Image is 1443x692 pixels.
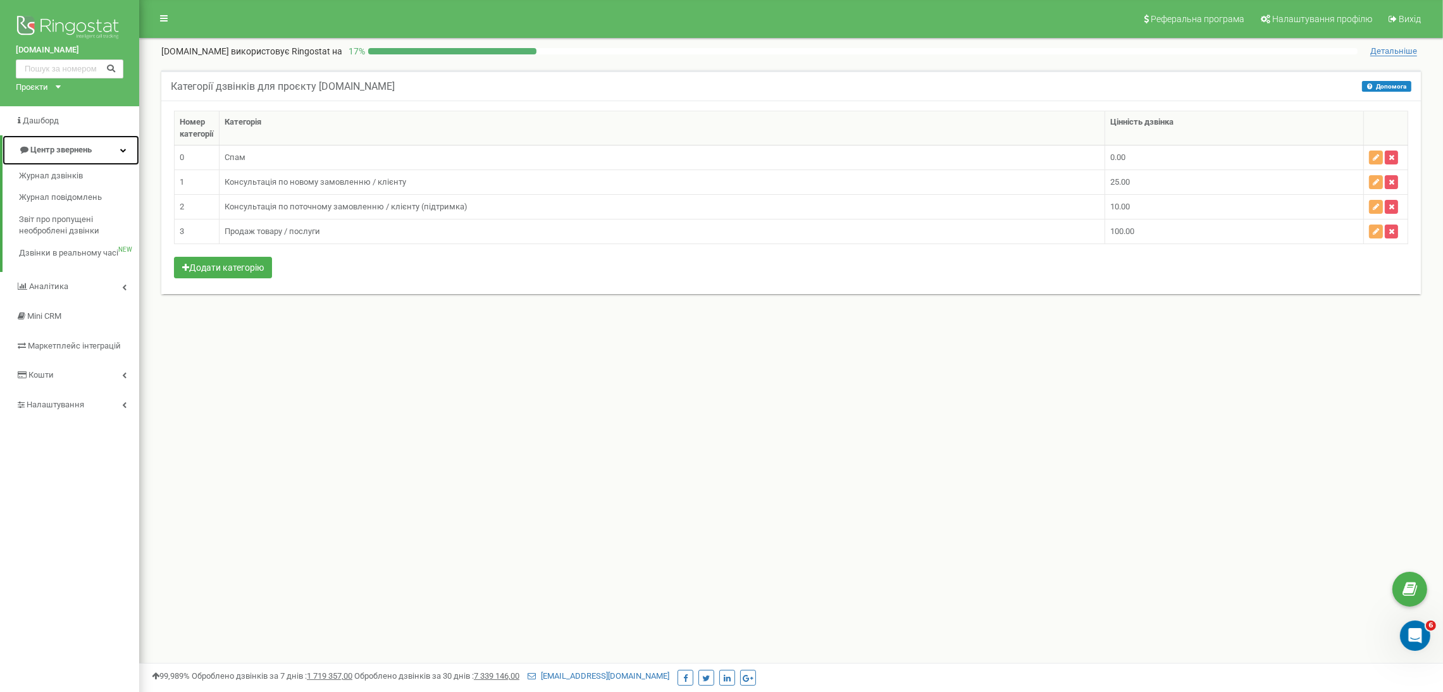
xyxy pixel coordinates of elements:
span: Детальніше [1370,46,1417,56]
td: 1 [175,170,220,195]
td: 100.00 [1105,219,1364,244]
span: Оброблено дзвінків за 7 днів : [192,671,352,681]
td: 3 [175,219,220,244]
span: Дзвінки в реальному часі [19,247,118,259]
span: Центр звернень [30,145,92,154]
span: Налаштування [27,400,84,409]
a: Дзвінки в реальному часіNEW [19,242,139,264]
img: Ringostat logo [16,13,123,44]
div: Проєкти [16,82,48,94]
p: 17 % [342,45,368,58]
span: 6 [1426,621,1436,631]
span: Аналiтика [29,281,68,291]
p: [DOMAIN_NAME] [161,45,342,58]
td: 2 [175,195,220,219]
span: Оброблено дзвінків за 30 днів : [354,671,519,681]
span: Маркетплейс інтеграцій [28,341,121,350]
iframe: Intercom live chat [1400,621,1430,651]
a: Журнал повідомлень [19,187,139,209]
span: Дашборд [23,116,59,125]
td: Продаж товару / послуги [220,219,1105,244]
span: Налаштування профілю [1272,14,1372,24]
span: Журнал дзвінків [19,170,83,182]
span: Реферальна програма [1151,14,1244,24]
span: Звіт про пропущені необроблені дзвінки [19,214,133,237]
a: Центр звернень [3,135,139,165]
span: Журнал повідомлень [19,192,102,204]
span: Вихід [1399,14,1421,24]
button: Додати категорію [174,257,272,278]
th: Номер категорії [175,111,220,145]
a: [EMAIL_ADDRESS][DOMAIN_NAME] [528,671,669,681]
span: використовує Ringostat на [231,46,342,56]
span: Кошти [28,370,54,380]
th: Цінність дзвінка [1105,111,1364,145]
th: Категорія [220,111,1105,145]
input: Пошук за номером [16,59,123,78]
td: 25.00 [1105,170,1364,195]
span: Mini CRM [27,311,61,321]
a: Звіт про пропущені необроблені дзвінки [19,209,139,242]
u: 1 719 357,00 [307,671,352,681]
td: Консультація по новому замовленню / клієнту [220,170,1105,195]
td: Спам [220,145,1105,170]
button: Допомога [1362,81,1411,92]
td: 0 [175,145,220,170]
span: 99,989% [152,671,190,681]
a: [DOMAIN_NAME] [16,44,123,56]
td: 0.00 [1105,145,1364,170]
a: Журнал дзвінків [19,165,139,187]
u: 7 339 146,00 [474,671,519,681]
h5: Категорії дзвінків для проєкту [DOMAIN_NAME] [171,81,395,92]
td: 10.00 [1105,195,1364,219]
td: Консультація по поточному замовленню / клієнту (підтримка) [220,195,1105,219]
